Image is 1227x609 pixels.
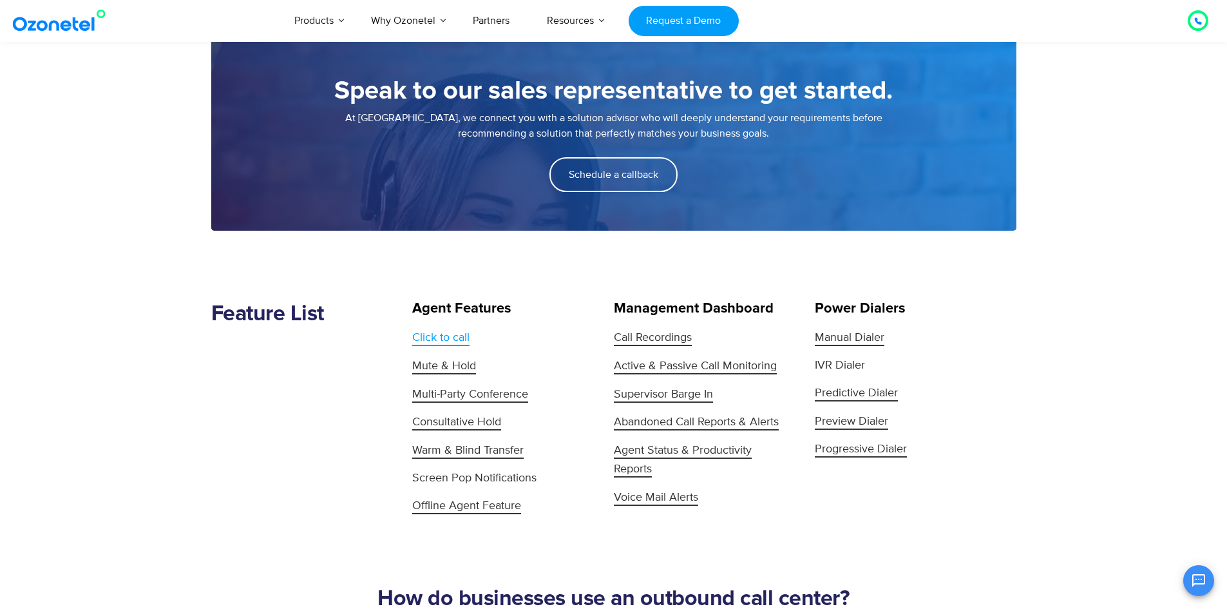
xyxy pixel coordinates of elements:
[412,331,470,346] span: Click to call
[614,490,698,506] span: Voice Mail Alerts
[237,72,991,110] h5: Speak to our sales representative to get started.
[614,357,793,376] a: Active & Passive Call Monitoring
[815,386,898,401] span: Predictive Dialer
[1183,565,1214,596] button: Open chat
[815,412,994,431] a: Preview Dialer
[614,329,793,347] a: Call Recordings
[614,443,752,478] span: Agent Status & Productivity Reports
[412,497,591,516] a: Offline Agent Feature
[815,329,994,347] a: Manual Dialer
[412,441,591,460] a: Warm & Blind Transfer
[237,110,991,141] p: At [GEOGRAPHIC_DATA], we connect you with a solution advisor who will deeply understand your requ...
[815,331,884,346] span: Manual Dialer
[412,385,591,404] a: Multi-Party Conference
[412,470,537,487] span: Screen Pop Notifications
[614,415,779,430] span: Abandoned Call Reports & Alerts
[815,302,994,316] h5: Power Dialers
[412,413,591,432] a: Consultative Hold
[614,331,692,346] span: Call Recordings
[569,169,658,180] span: Schedule a callback
[629,6,739,36] a: Request a Demo
[412,302,591,316] h5: Agent Features
[815,442,907,458] span: Progressive Dialer
[815,357,865,374] span: IVR Dialer
[211,302,413,327] h2: Feature List
[412,443,524,459] span: Warm & Blind Transfer
[614,302,793,316] h5: Management Dashboard
[815,440,994,459] a: Progressive Dialer
[614,385,793,404] a: Supervisor Barge In
[412,415,501,430] span: Consultative Hold
[815,414,888,430] span: Preview Dialer
[614,441,793,479] a: Agent Status & Productivity Reports
[412,329,591,347] a: Click to call
[815,384,994,403] a: Predictive Dialer
[412,387,528,403] span: Multi-Party Conference
[412,499,521,514] span: Offline Agent Feature
[614,413,793,432] a: Abandoned Call Reports & Alerts
[412,357,591,376] a: Mute & Hold
[549,157,678,192] a: Schedule a callback
[614,387,713,403] span: Supervisor Barge In
[614,488,793,507] a: Voice Mail Alerts
[614,359,777,374] span: Active & Passive Call Monitoring
[412,359,476,374] span: Mute & Hold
